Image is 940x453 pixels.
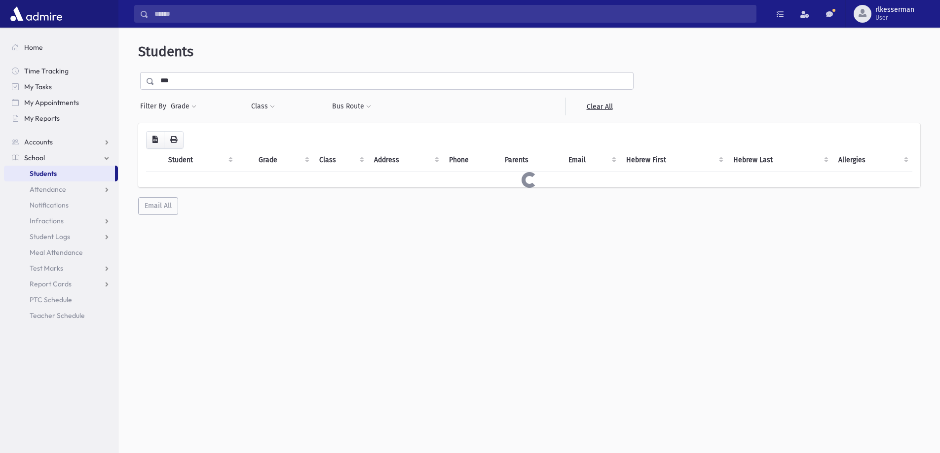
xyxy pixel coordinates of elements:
span: My Reports [24,114,60,123]
button: Print [164,131,184,149]
th: Email [563,149,620,172]
a: Attendance [4,181,118,197]
span: Notifications [30,201,69,209]
span: My Appointments [24,98,79,107]
span: Attendance [30,185,66,194]
th: Hebrew First [620,149,727,172]
a: Notifications [4,197,118,213]
span: Meal Attendance [30,248,83,257]
a: My Appointments [4,95,118,110]
th: Class [313,149,369,172]
span: Test Marks [30,264,63,273]
a: School [4,150,118,166]
span: PTC Schedule [30,295,72,304]
th: Allergies [832,149,912,172]
a: PTC Schedule [4,292,118,308]
a: My Tasks [4,79,118,95]
button: Class [251,98,275,115]
th: Hebrew Last [727,149,833,172]
button: Bus Route [332,98,372,115]
span: Students [138,43,193,60]
a: Home [4,39,118,55]
span: Student Logs [30,232,70,241]
span: User [875,14,914,22]
th: Grade [253,149,313,172]
a: Clear All [565,98,634,115]
span: Time Tracking [24,67,69,75]
span: Home [24,43,43,52]
th: Phone [443,149,499,172]
a: Report Cards [4,276,118,292]
span: rlkesserman [875,6,914,14]
span: My Tasks [24,82,52,91]
a: Accounts [4,134,118,150]
span: Infractions [30,216,64,225]
a: Time Tracking [4,63,118,79]
th: Student [162,149,237,172]
button: CSV [146,131,164,149]
a: Teacher Schedule [4,308,118,323]
a: Student Logs [4,229,118,244]
span: Report Cards [30,279,72,288]
img: AdmirePro [8,4,65,24]
input: Search [149,5,756,23]
a: Meal Attendance [4,244,118,260]
span: Teacher Schedule [30,311,85,320]
button: Email All [138,197,178,215]
span: School [24,153,45,162]
span: Students [30,169,57,178]
th: Parents [499,149,563,172]
a: My Reports [4,110,118,126]
a: Infractions [4,213,118,229]
a: Students [4,166,115,181]
button: Grade [170,98,197,115]
span: Filter By [140,101,170,111]
a: Test Marks [4,260,118,276]
th: Address [368,149,443,172]
span: Accounts [24,138,53,146]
